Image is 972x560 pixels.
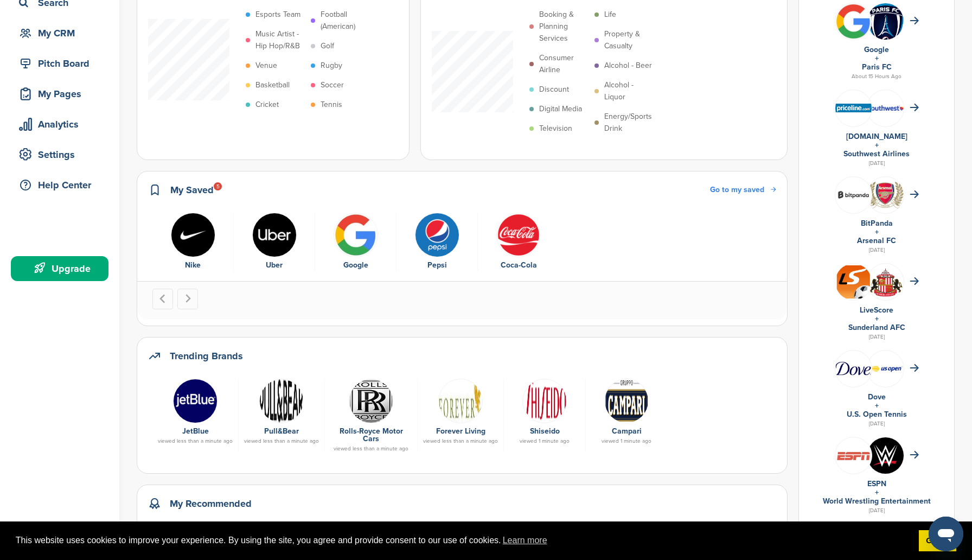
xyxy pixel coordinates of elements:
a: Help Center [11,173,108,198]
p: Consumer Airline [539,52,589,76]
a: Upgrade [11,256,108,281]
p: Digital Media [539,103,582,115]
img: Bwupxdxo 400x400 [835,3,872,40]
a: Google [864,45,889,54]
a: Campari [612,427,642,436]
img: Uber logo [252,213,297,257]
a: BitPanda [861,219,893,228]
a: learn more about cookies [501,532,549,549]
a: U.S. Open Tennis [847,410,907,419]
div: [DATE] [810,506,943,516]
a: World Wrestling Entertainment [823,497,931,506]
a: + [875,227,879,237]
p: Television [539,123,572,135]
img: Paris fc logo.svg [867,3,904,47]
a: Arsenal FC [857,236,896,245]
a: Uber logo Uber [239,213,309,271]
img: 451ddf96e958c635948cd88c29892565 [496,213,541,257]
a: [DOMAIN_NAME] [846,132,907,141]
img: Foreverlivingproducts logo [438,379,483,423]
a: Southwest Airlines [843,149,910,158]
div: My CRM [16,23,108,43]
img: Screen shot 2018 07 23 at 2.49.02 pm [867,364,904,373]
a: Rr [330,379,412,422]
div: 1 of 5 [152,213,234,271]
div: viewed 1 minute ago [591,438,662,444]
p: Rugby [321,60,342,72]
img: Data [835,104,872,112]
a: Rolls-Royce Motor Cars [340,427,403,443]
img: Data [835,361,872,375]
div: Coca-Cola [483,259,554,271]
div: About 15 Hours Ago [810,72,943,81]
a: Forever Living [436,427,485,436]
a: My CRM [11,21,108,46]
a: JetBlue [182,427,209,436]
p: Venue [255,60,277,72]
a: Nike logo Nike [158,213,228,271]
a: LiveScore [860,306,893,315]
div: [DATE] [810,158,943,168]
div: viewed 1 minute ago [509,438,580,444]
div: [DATE] [810,332,943,342]
p: Life [604,9,616,21]
button: Next slide [177,289,198,309]
p: Soccer [321,79,344,91]
div: viewed less than a minute ago [158,438,233,444]
p: Golf [321,40,334,52]
p: Energy/Sports Drink [604,111,654,135]
p: Football (American) [321,9,370,33]
a: Pepsi logo Pepsi [402,213,472,271]
p: Basketball [255,79,290,91]
img: Livescore [835,264,872,300]
h2: My Saved [170,182,214,198]
iframe: Button to launch messaging window [929,517,963,551]
a: Go to my saved [710,184,776,196]
a: Foreverlivingproducts logo [423,379,498,422]
a: dismiss cookie message [919,530,956,552]
h2: My Recommended [170,496,252,511]
img: Vt1wgtsu 400x400 [173,379,218,423]
img: Bwupxdxo 400x400 [334,213,378,257]
a: Shiseido [530,427,560,436]
button: Go to last slide [152,289,173,309]
p: Music Artist - Hip Hop/R&B [255,28,305,52]
p: Esports Team [255,9,300,21]
a: ESPN [867,479,886,488]
div: [DATE] [810,245,943,255]
a: My Pages [11,81,108,106]
a: Sunderland AFC [848,323,905,332]
div: [DATE] [810,419,943,429]
img: Southwest airlines logo 2014.svg [867,105,904,111]
p: Alcohol - Beer [604,60,652,72]
img: Rr [349,379,393,423]
div: 5 of 5 [478,213,559,271]
div: 3 of 5 [315,213,397,271]
div: Nike [158,259,228,271]
span: This website uses cookies to improve your experience. By using the site, you agree and provide co... [16,532,910,549]
a: Settings [11,142,108,167]
img: Data [604,379,649,423]
p: Tennis [321,99,342,111]
img: Open uri20141112 64162 vhlk61?1415807597 [867,182,904,208]
div: Uber [239,259,309,271]
div: Settings [16,145,108,164]
span: Go to my saved [710,185,764,194]
a: + [875,54,879,63]
div: Google [321,259,391,271]
a: 220px actual logo pull and bear [244,379,319,422]
img: Shiseido logo.svg [522,379,567,423]
div: viewed less than a minute ago [330,446,412,451]
div: 5 [214,182,222,190]
img: 220px actual logo pull and bear [259,379,304,423]
a: Analytics [11,112,108,137]
a: Pitch Board [11,51,108,76]
h2: Trending Brands [170,348,243,364]
img: Bitpanda7084 [835,181,872,208]
img: Pepsi logo [415,213,459,257]
a: Vt1wgtsu 400x400 [158,379,233,422]
img: Nike logo [171,213,215,257]
a: 451ddf96e958c635948cd88c29892565 Coca-Cola [483,213,554,271]
div: Pitch Board [16,54,108,73]
a: Paris FC [862,62,892,72]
